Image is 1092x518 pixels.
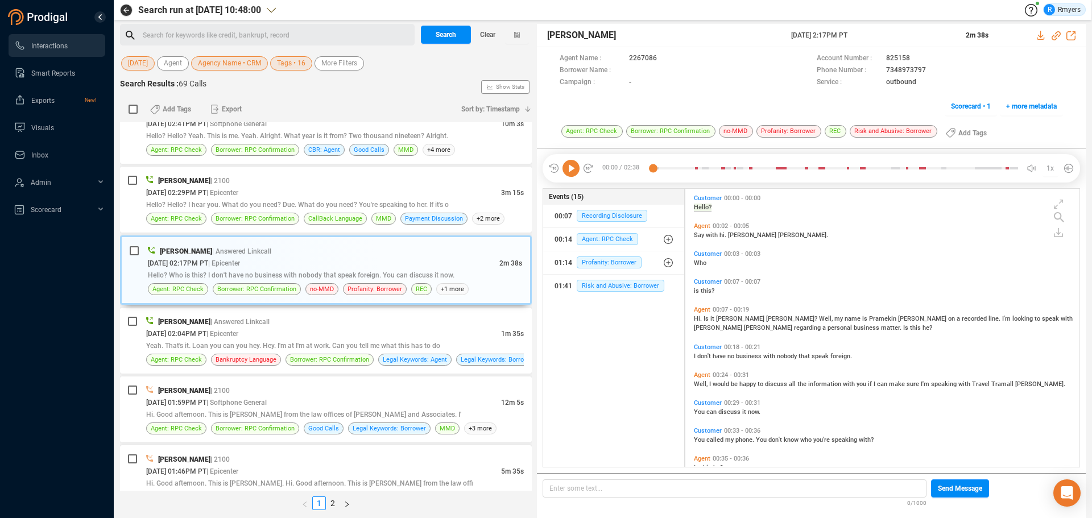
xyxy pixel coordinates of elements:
[353,423,426,434] span: Legal Keywords: Borrower
[1012,315,1035,322] span: looking
[868,380,874,388] span: if
[800,436,813,444] span: who
[151,213,202,224] span: Agent: RPC Check
[962,315,988,322] span: recorded
[543,228,685,251] button: 00:14Agent: RPC Check
[146,467,206,475] span: [DATE] 01:46PM PT
[555,277,572,295] div: 01:41
[179,79,206,88] span: 69 Calls
[577,210,647,222] span: Recording Disclosure
[843,380,857,388] span: with
[471,26,505,44] button: Clear
[138,3,261,17] span: Search run at [DATE] 10:48:00
[859,436,874,444] span: with?
[164,56,182,71] span: Agent
[577,256,642,268] span: Profanity: Borrower
[547,28,616,42] span: [PERSON_NAME]
[560,53,623,65] span: Agent Name :
[958,124,987,142] span: Add Tags
[321,56,357,71] span: More Filters
[204,100,249,118] button: Export
[694,250,722,258] span: Customer
[910,324,923,331] span: this
[862,315,869,322] span: is
[270,56,312,71] button: Tags • 16
[988,315,1002,322] span: line.
[436,283,469,295] span: +1 more
[561,125,623,138] span: Agent: RPC Check
[277,56,305,71] span: Tags • 16
[152,284,204,295] span: Agent: RPC Check
[722,278,763,285] span: 00:07 - 00:07
[210,318,270,326] span: | Answered Linkcall
[120,235,532,305] div: [PERSON_NAME]| Answered Linkcall[DATE] 02:17PM PT| Epicenter2m 38sHello? Who is this? I don't hav...
[1035,315,1042,322] span: to
[560,65,623,77] span: Borrower Name :
[1053,479,1081,507] div: Open Intercom Messenger
[160,247,212,255] span: [PERSON_NAME]
[931,479,989,498] button: Send Message
[923,324,932,331] span: he?
[146,399,206,407] span: [DATE] 01:59PM PT
[710,222,751,230] span: 00:02 - 00:05
[694,408,706,416] span: You
[694,315,704,322] span: Hi.
[501,330,524,338] span: 1m 35s
[9,143,105,166] li: Inbox
[344,501,350,508] span: right
[440,423,455,434] span: MMD
[744,324,794,331] span: [PERSON_NAME]
[939,124,994,142] button: Add Tags
[1046,159,1054,177] span: 1x
[461,354,534,365] span: Legal Keywords: Borrower
[713,380,731,388] span: would
[9,89,105,111] li: Exports
[991,380,1015,388] span: Tramall
[312,496,326,510] li: 1
[308,213,362,224] span: CallBack Language
[735,436,756,444] span: phone.
[14,116,96,139] a: Visuals
[151,354,202,365] span: Agent: RPC Check
[697,353,713,360] span: don't
[148,271,454,279] span: Hello? Who is this? I don't have no business with nobody that speak foreign. You can discuss it now.
[206,399,267,407] span: | Softphone General
[694,427,722,434] span: Customer
[31,151,48,159] span: Inbox
[710,455,751,462] span: 00:35 - 00:36
[496,19,524,155] span: Show Stats
[722,399,763,407] span: 00:29 - 00:31
[869,315,898,322] span: Pramekin
[313,497,325,509] a: 1
[694,222,710,230] span: Agent
[216,354,276,365] span: Bankruptcy Language
[766,315,819,322] span: [PERSON_NAME]?
[348,284,402,295] span: Profanity: Borrower
[756,436,768,444] span: You
[706,436,725,444] span: called
[301,501,308,508] span: left
[722,343,763,351] span: 00:18 - 00:21
[1002,315,1012,322] span: I'm
[694,399,722,407] span: Customer
[972,380,991,388] span: Travel
[151,423,202,434] span: Agent: RPC Check
[549,192,584,202] span: Events (15)
[121,56,155,71] button: [DATE]
[694,278,722,285] span: Customer
[191,56,268,71] button: Agency Name • CRM
[794,324,822,331] span: regarding
[120,167,532,233] div: [PERSON_NAME]| 2100[DATE] 02:29PM PT| Epicenter3m 15sHello? Hello? I hear you. What do you need? ...
[850,125,937,138] span: Risk and Abusive: Borrower
[694,324,744,331] span: [PERSON_NAME]
[217,284,296,295] span: Borrower: RPC Confirmation
[340,496,354,510] button: right
[903,324,910,331] span: Is
[454,100,532,118] button: Sort by: Timestamp
[9,116,105,139] li: Visuals
[146,120,206,128] span: [DATE] 02:41PM PT
[709,380,713,388] span: I
[719,125,753,138] span: no-MMD
[290,354,369,365] span: Borrower: RPC Confirmation
[555,254,572,272] div: 01:14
